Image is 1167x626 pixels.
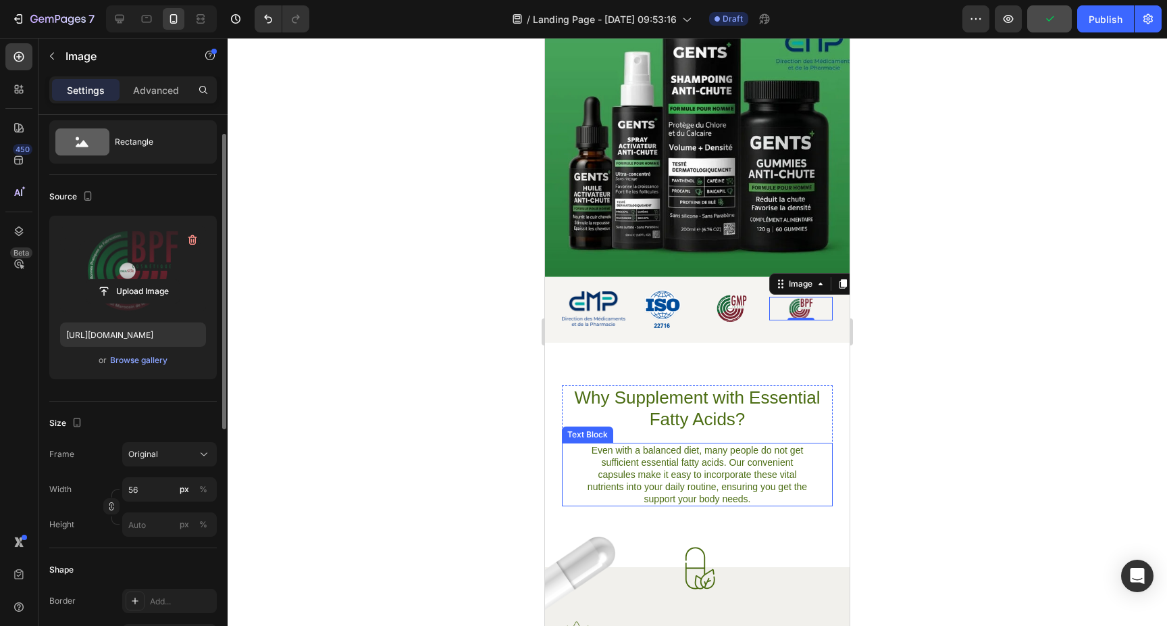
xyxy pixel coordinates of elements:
[60,583,282,611] h3: High-Quality Ingredients
[5,5,101,32] button: 7
[122,442,217,466] button: Original
[115,126,197,158] div: Rectangle
[67,83,105,97] p: Settings
[49,448,74,460] label: Frame
[49,564,74,576] div: Shape
[109,354,168,367] button: Browse gallery
[66,48,180,64] p: Image
[49,595,76,607] div: Border
[1077,5,1134,32] button: Publish
[110,354,167,366] div: Browse gallery
[88,11,95,27] p: 7
[49,519,74,531] label: Height
[723,13,743,25] span: Draft
[180,483,189,496] div: px
[10,247,32,258] div: Beta
[122,512,217,537] input: px%
[1121,560,1153,592] div: Open Intercom Messenger
[195,481,211,498] button: px
[17,583,47,613] img: gempages_432750572815254551-420b5a41-9192-41df-883b-0013d0f424e3.svg
[13,144,32,155] div: 450
[60,322,206,347] input: https://example.com/image.jpg
[199,519,207,531] div: %
[49,414,85,433] div: Size
[86,279,180,304] button: Upload Image
[49,188,96,206] div: Source
[180,519,189,531] div: px
[527,12,530,26] span: /
[99,352,107,368] span: or
[533,12,677,26] span: Landing Page - [DATE] 09:53:16
[122,477,217,502] input: px%
[1089,12,1122,26] div: Publish
[49,483,72,496] label: Width
[133,83,179,97] p: Advanced
[128,448,158,460] span: Original
[176,516,192,533] button: %
[255,5,309,32] div: Undo/Redo
[195,516,211,533] button: px
[150,596,213,608] div: Add...
[199,483,207,496] div: %
[176,481,192,498] button: %
[545,38,850,626] iframe: Design area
